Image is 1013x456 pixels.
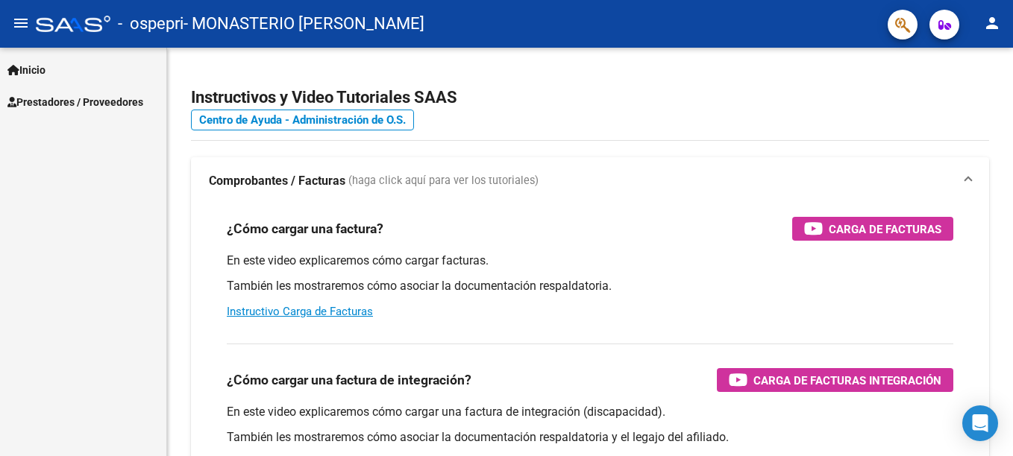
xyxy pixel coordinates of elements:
mat-icon: menu [12,14,30,32]
h2: Instructivos y Video Tutoriales SAAS [191,83,989,112]
span: Carga de Facturas Integración [753,371,941,390]
button: Carga de Facturas Integración [717,368,953,392]
strong: Comprobantes / Facturas [209,173,345,189]
a: Centro de Ayuda - Administración de O.S. [191,110,414,130]
p: También les mostraremos cómo asociar la documentación respaldatoria y el legajo del afiliado. [227,429,953,446]
p: En este video explicaremos cómo cargar facturas. [227,253,953,269]
mat-expansion-panel-header: Comprobantes / Facturas (haga click aquí para ver los tutoriales) [191,157,989,205]
h3: ¿Cómo cargar una factura de integración? [227,370,471,390]
mat-icon: person [983,14,1001,32]
span: Inicio [7,62,46,78]
span: Prestadores / Proveedores [7,94,143,110]
a: Instructivo Carga de Facturas [227,305,373,318]
span: - ospepri [118,7,184,40]
span: (haga click aquí para ver los tutoriales) [348,173,539,189]
span: Carga de Facturas [829,220,941,238]
button: Carga de Facturas [792,217,953,241]
div: Open Intercom Messenger [962,405,998,441]
h3: ¿Cómo cargar una factura? [227,218,383,239]
p: En este video explicaremos cómo cargar una factura de integración (discapacidad). [227,404,953,420]
p: También les mostraremos cómo asociar la documentación respaldatoria. [227,278,953,294]
span: - MONASTERIO [PERSON_NAME] [184,7,424,40]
